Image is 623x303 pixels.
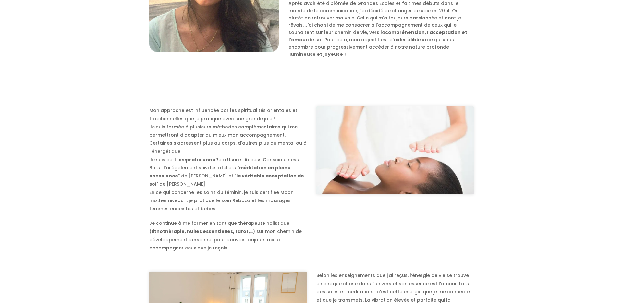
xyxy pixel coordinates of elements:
span: compréhension, l’acceptation et l’amour [288,29,467,43]
p: Je continue à me former en tant que thérapeute holistique ( ...) sur mon chemin de développement ... [149,219,307,252]
span: lithothérapie, huiles essentielles, tarot, [152,228,250,235]
span: praticienne [186,156,215,163]
span: lumineuse et joyeuse ! [289,51,346,57]
p: Mon approche est influencée par les spiritualités orientales et traditionnelles que je pratique a... [149,106,307,213]
img: soin reiki cabinet Paris [316,106,474,194]
span: libérer [410,36,427,43]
